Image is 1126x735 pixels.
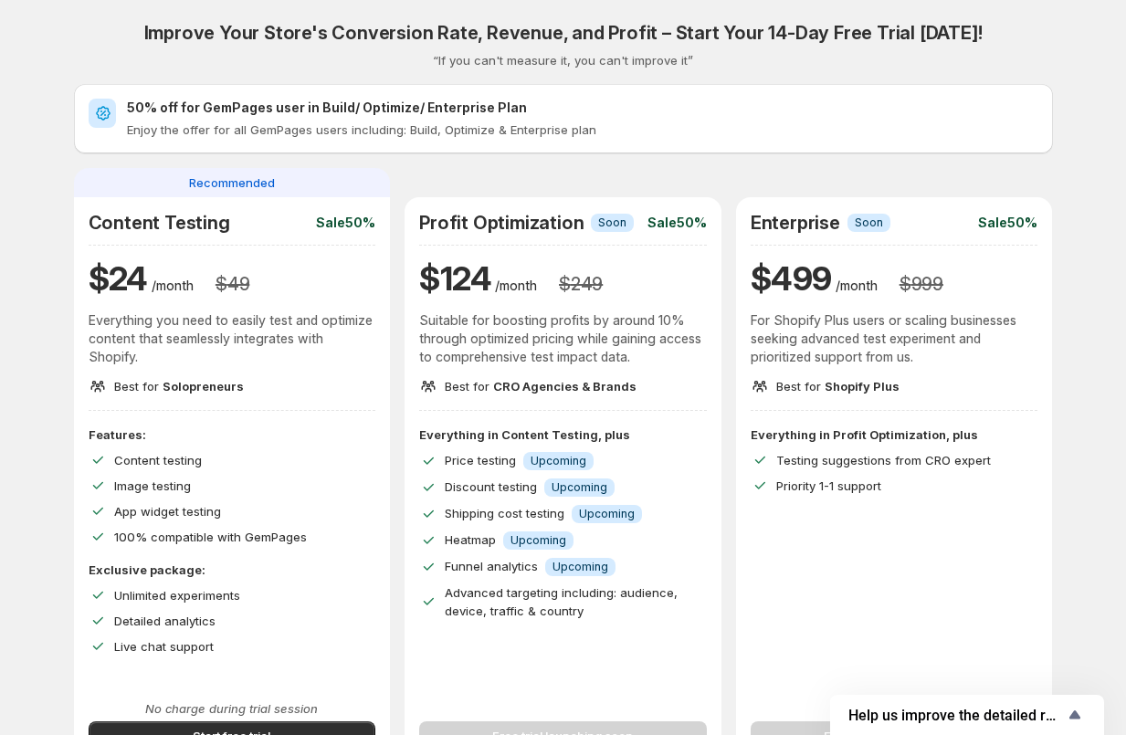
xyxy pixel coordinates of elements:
[493,379,637,394] span: CRO Agencies & Brands
[531,454,586,468] span: Upcoming
[855,215,883,230] span: Soon
[144,22,983,44] h2: Improve Your Store's Conversion Rate, Revenue, and Profit – Start Your 14-Day Free Trial [DATE]!
[89,257,148,300] h1: $ 24
[152,277,194,295] p: /month
[114,530,307,544] span: 100% compatible with GemPages
[316,214,375,232] p: Sale 50%
[114,588,240,603] span: Unlimited experiments
[419,257,491,300] h1: $ 124
[776,453,991,467] span: Testing suggestions from CRO expert
[751,311,1038,366] p: For Shopify Plus users or scaling businesses seeking advanced test experiment and prioritized sup...
[776,377,900,395] p: Best for
[127,99,1038,117] h2: 50% off for GemPages user in Build/ Optimize/ Enterprise Plan
[776,478,881,493] span: Priority 1-1 support
[445,377,637,395] p: Best for
[552,480,607,495] span: Upcoming
[579,507,635,521] span: Upcoming
[89,212,230,234] h2: Content Testing
[751,425,1038,444] p: Everything in Profit Optimization, plus
[751,257,832,300] h1: $ 499
[751,212,840,234] h2: Enterprise
[445,453,516,467] span: Price testing
[495,277,537,295] p: /month
[510,533,566,548] span: Upcoming
[89,311,376,366] p: Everything you need to easily test and optimize content that seamlessly integrates with Shopify.
[900,273,943,295] h3: $ 999
[552,560,608,574] span: Upcoming
[445,479,537,494] span: Discount testing
[825,379,900,394] span: Shopify Plus
[419,425,707,444] p: Everything in Content Testing, plus
[216,273,249,295] h3: $ 49
[114,478,191,493] span: Image testing
[419,212,584,234] h2: Profit Optimization
[89,425,376,444] p: Features:
[114,377,244,395] p: Best for
[559,273,603,295] h3: $ 249
[433,51,693,69] p: “If you can't measure it, you can't improve it”
[598,215,626,230] span: Soon
[848,704,1086,726] button: Show survey - Help us improve the detailed report for A/B campaigns
[848,707,1064,724] span: Help us improve the detailed report for A/B campaigns
[89,561,376,579] p: Exclusive package:
[419,311,707,366] p: Suitable for boosting profits by around 10% through optimized pricing while gaining access to com...
[163,379,244,394] span: Solopreneurs
[189,173,275,192] span: Recommended
[114,504,221,519] span: App widget testing
[114,453,202,467] span: Content testing
[836,277,878,295] p: /month
[647,214,707,232] p: Sale 50%
[445,559,538,573] span: Funnel analytics
[445,532,496,547] span: Heatmap
[445,506,564,520] span: Shipping cost testing
[114,639,214,654] span: Live chat support
[978,214,1037,232] p: Sale 50%
[445,585,678,618] span: Advanced targeting including: audience, device, traffic & country
[89,699,376,718] p: No charge during trial session
[127,121,1038,139] p: Enjoy the offer for all GemPages users including: Build, Optimize & Enterprise plan
[114,614,216,628] span: Detailed analytics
